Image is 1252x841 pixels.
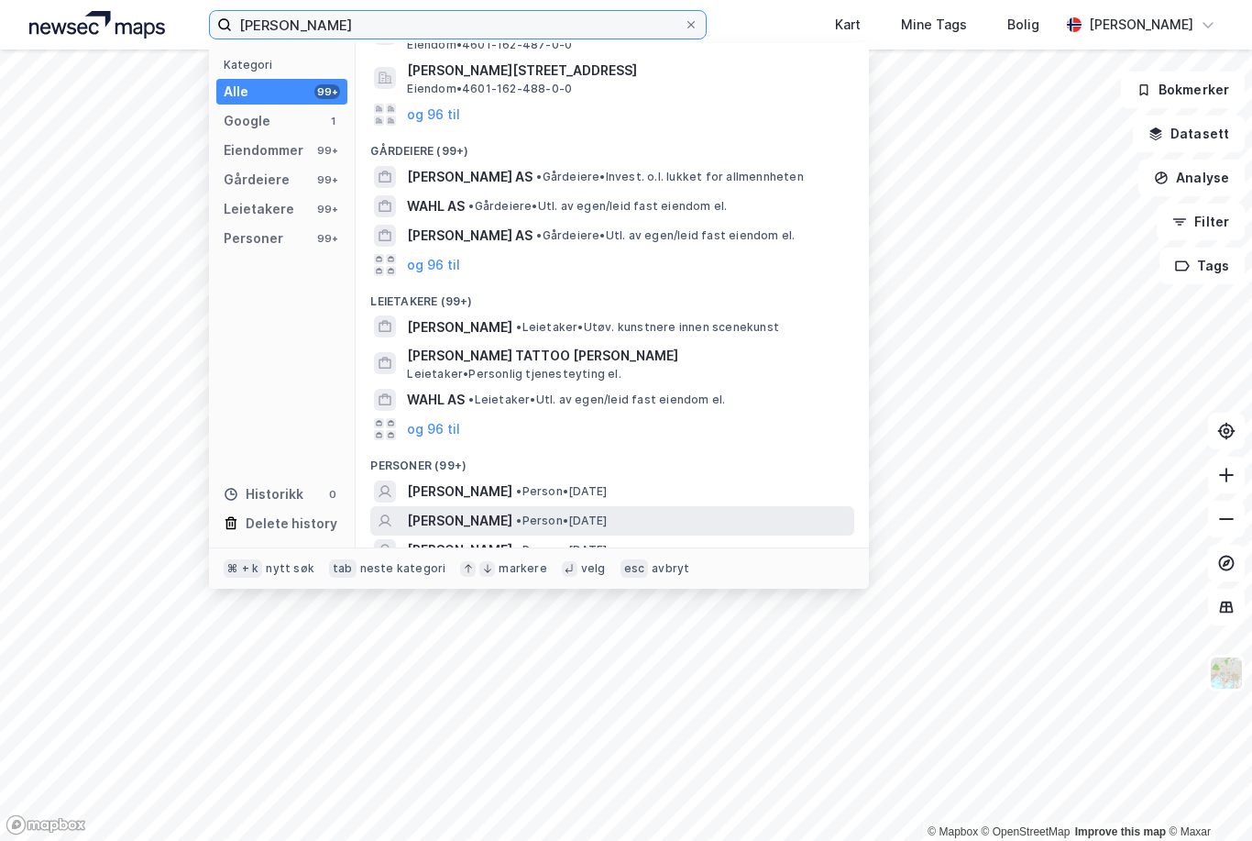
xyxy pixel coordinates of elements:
div: [PERSON_NAME] [1089,14,1193,36]
div: 0 [325,487,340,502]
span: Person • [DATE] [516,484,607,499]
span: • [468,199,474,213]
button: Analyse [1138,160,1245,196]
div: Gårdeiere (99+) [356,129,869,162]
div: Eiendommer [224,139,303,161]
span: • [516,514,522,527]
button: Bokmerker [1121,72,1245,108]
span: • [516,543,522,557]
div: neste kategori [360,561,446,576]
img: logo.a4113a55bc3d86da70a041830d287a7e.svg [29,11,165,39]
div: Bolig [1007,14,1039,36]
span: WAHL AS [407,195,465,217]
div: Kart [835,14,861,36]
span: Person • [DATE] [516,543,607,558]
button: og 96 til [407,104,460,126]
span: [PERSON_NAME] AS [407,225,533,247]
div: markere [499,561,546,576]
div: Kategori [224,58,347,72]
div: Personer [224,227,283,249]
div: Personer (99+) [356,444,869,477]
span: WAHL AS [407,389,465,411]
span: • [536,170,542,183]
span: [PERSON_NAME] [407,481,512,503]
div: Leietakere (99+) [356,280,869,313]
span: Leietaker • Personlig tjenesteyting el. [407,367,621,382]
div: Gårdeiere [224,169,290,191]
img: Z [1209,656,1244,691]
span: [PERSON_NAME] [407,316,512,338]
span: Gårdeiere • Utl. av egen/leid fast eiendom el. [536,228,795,243]
a: Mapbox homepage [5,814,86,835]
span: Eiendom • 4601-162-487-0-0 [407,38,572,52]
span: • [516,320,522,334]
button: Datasett [1133,116,1245,152]
iframe: Chat Widget [1160,753,1252,841]
a: Improve this map [1075,825,1166,838]
span: [PERSON_NAME][STREET_ADDRESS] [407,60,847,82]
div: Mine Tags [901,14,967,36]
div: velg [581,561,606,576]
a: OpenStreetMap [982,825,1071,838]
div: 99+ [314,84,340,99]
span: Gårdeiere • Invest. o.l. lukket for allmennheten [536,170,803,184]
button: og 96 til [407,254,460,276]
div: 99+ [314,202,340,216]
button: Filter [1157,204,1245,240]
span: • [536,228,542,242]
div: ⌘ + k [224,559,262,578]
div: 99+ [314,143,340,158]
span: Leietaker • Utl. av egen/leid fast eiendom el. [468,393,725,407]
span: • [516,484,522,498]
span: Leietaker • Utøv. kunstnere innen scenekunst [516,320,779,335]
div: 99+ [314,172,340,187]
span: [PERSON_NAME] AS [407,166,533,188]
span: Eiendom • 4601-162-488-0-0 [407,82,572,96]
div: Leietakere [224,198,294,220]
div: Alle [224,81,248,103]
div: 99+ [314,231,340,246]
div: Google [224,110,270,132]
div: 1 [325,114,340,128]
input: Søk på adresse, matrikkel, gårdeiere, leietakere eller personer [232,11,684,39]
button: og 96 til [407,418,460,440]
div: avbryt [652,561,689,576]
div: Historikk [224,483,303,505]
span: • [468,393,474,406]
span: [PERSON_NAME] TATTOO [PERSON_NAME] [407,345,847,367]
button: Tags [1159,248,1245,284]
div: Delete history [246,513,337,535]
div: esc [621,559,649,578]
span: Person • [DATE] [516,514,607,528]
div: tab [329,559,357,578]
span: [PERSON_NAME] [407,510,512,532]
div: Kontrollprogram for chat [1160,753,1252,841]
span: Gårdeiere • Utl. av egen/leid fast eiendom el. [468,199,727,214]
span: [PERSON_NAME] [407,539,512,561]
a: Mapbox [928,825,978,838]
div: nytt søk [266,561,314,576]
